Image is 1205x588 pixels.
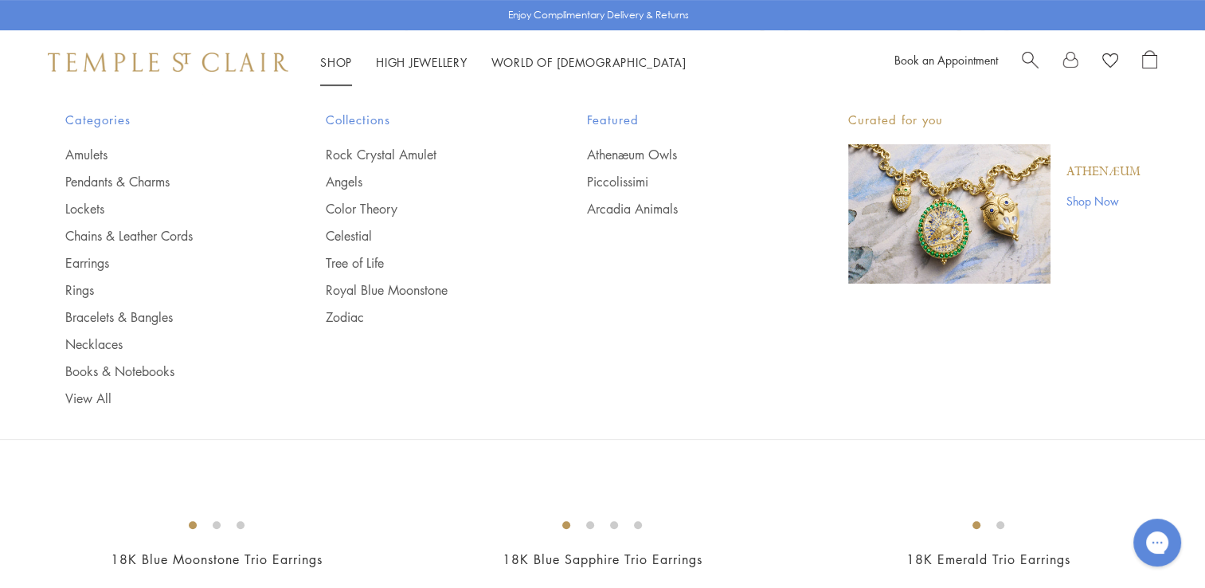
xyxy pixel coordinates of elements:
[508,7,689,23] p: Enjoy Complimentary Delivery & Returns
[326,146,523,163] a: Rock Crystal Amulet
[1125,513,1189,572] iframe: Gorgias live chat messenger
[1066,163,1140,181] a: Athenæum
[65,227,263,245] a: Chains & Leather Cords
[326,173,523,190] a: Angels
[587,110,784,130] span: Featured
[906,551,1070,568] a: 18K Emerald Trio Earrings
[848,110,1140,130] p: Curated for you
[326,254,523,272] a: Tree of Life
[326,227,523,245] a: Celestial
[587,200,784,218] a: Arcadia Animals
[326,200,523,218] a: Color Theory
[65,335,263,353] a: Necklaces
[65,281,263,299] a: Rings
[326,110,523,130] span: Collections
[320,53,687,73] nav: Main navigation
[503,551,702,568] a: 18K Blue Sapphire Trio Earrings
[326,281,523,299] a: Royal Blue Moonstone
[1066,192,1140,210] a: Shop Now
[65,363,263,380] a: Books & Notebooks
[894,52,998,68] a: Book an Appointment
[65,200,263,218] a: Lockets
[65,254,263,272] a: Earrings
[65,390,263,407] a: View All
[326,308,523,326] a: Zodiac
[48,53,288,72] img: Temple St. Clair
[1142,50,1157,74] a: Open Shopping Bag
[376,54,468,70] a: High JewelleryHigh Jewellery
[65,110,263,130] span: Categories
[1022,50,1039,74] a: Search
[587,146,784,163] a: Athenæum Owls
[111,551,323,568] a: 18K Blue Moonstone Trio Earrings
[587,173,784,190] a: Piccolissimi
[65,173,263,190] a: Pendants & Charms
[491,54,687,70] a: World of [DEMOGRAPHIC_DATA]World of [DEMOGRAPHIC_DATA]
[1102,50,1118,74] a: View Wishlist
[65,308,263,326] a: Bracelets & Bangles
[320,54,352,70] a: ShopShop
[65,146,263,163] a: Amulets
